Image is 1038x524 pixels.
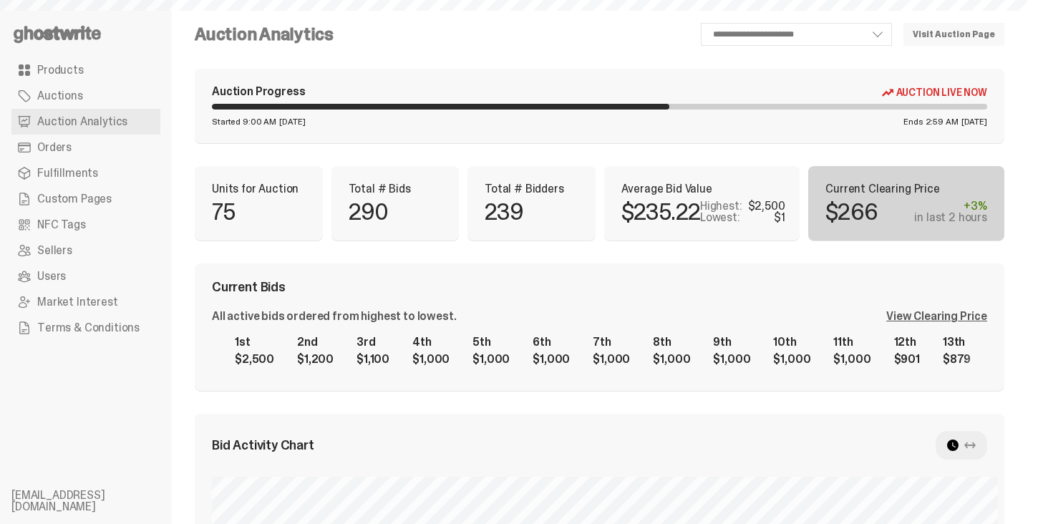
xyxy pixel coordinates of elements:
[700,212,740,223] p: Lowest:
[212,183,306,195] p: Units for Auction
[773,336,810,348] div: 10th
[11,212,160,238] a: NFC Tags
[11,490,183,513] li: [EMAIL_ADDRESS][DOMAIN_NAME]
[412,354,450,365] div: $1,000
[886,311,987,322] div: View Clearing Price
[833,336,870,348] div: 11th
[593,336,630,348] div: 7th
[621,183,783,195] p: Average Bid Value
[472,354,510,365] div: $1,000
[833,354,870,365] div: $1,000
[37,296,118,308] span: Market Interest
[748,200,785,212] div: $2,500
[894,354,920,365] div: $901
[297,336,334,348] div: 2nd
[37,142,72,153] span: Orders
[825,183,987,195] p: Current Clearing Price
[349,183,442,195] p: Total # Bids
[713,336,750,348] div: 9th
[11,135,160,160] a: Orders
[825,200,878,223] p: $266
[212,86,305,98] div: Auction Progress
[37,168,98,179] span: Fulfillments
[593,354,630,365] div: $1,000
[212,117,276,126] span: Started 9:00 AM
[11,160,160,186] a: Fulfillments
[653,336,690,348] div: 8th
[212,439,314,452] span: Bid Activity Chart
[212,311,456,322] div: All active bids ordered from highest to lowest.
[356,354,389,365] div: $1,100
[472,336,510,348] div: 5th
[11,186,160,212] a: Custom Pages
[11,289,160,315] a: Market Interest
[37,193,112,205] span: Custom Pages
[774,212,785,223] div: $1
[37,322,140,334] span: Terms & Conditions
[485,183,578,195] p: Total # Bidders
[485,200,524,223] p: 239
[11,315,160,341] a: Terms & Conditions
[37,64,84,76] span: Products
[713,354,750,365] div: $1,000
[961,117,987,126] span: [DATE]
[235,354,274,365] div: $2,500
[11,83,160,109] a: Auctions
[37,219,86,231] span: NFC Tags
[11,57,160,83] a: Products
[621,200,700,223] p: $235.22
[11,109,160,135] a: Auction Analytics
[533,336,570,348] div: 6th
[773,354,810,365] div: $1,000
[943,336,971,348] div: 13th
[896,87,987,98] span: Auction Live Now
[653,354,690,365] div: $1,000
[235,336,274,348] div: 1st
[903,23,1004,46] a: Visit Auction Page
[11,238,160,263] a: Sellers
[903,117,959,126] span: Ends 2:59 AM
[279,117,305,126] span: [DATE]
[212,281,286,293] span: Current Bids
[533,354,570,365] div: $1,000
[37,245,72,256] span: Sellers
[212,200,235,223] p: 75
[412,336,450,348] div: 4th
[37,90,83,102] span: Auctions
[894,336,920,348] div: 12th
[349,200,389,223] p: 290
[37,271,66,282] span: Users
[356,336,389,348] div: 3rd
[914,212,987,223] div: in last 2 hours
[195,26,334,43] h4: Auction Analytics
[297,354,334,365] div: $1,200
[11,263,160,289] a: Users
[37,116,127,127] span: Auction Analytics
[943,354,971,365] div: $879
[914,200,987,212] div: +3%
[700,200,742,212] p: Highest:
